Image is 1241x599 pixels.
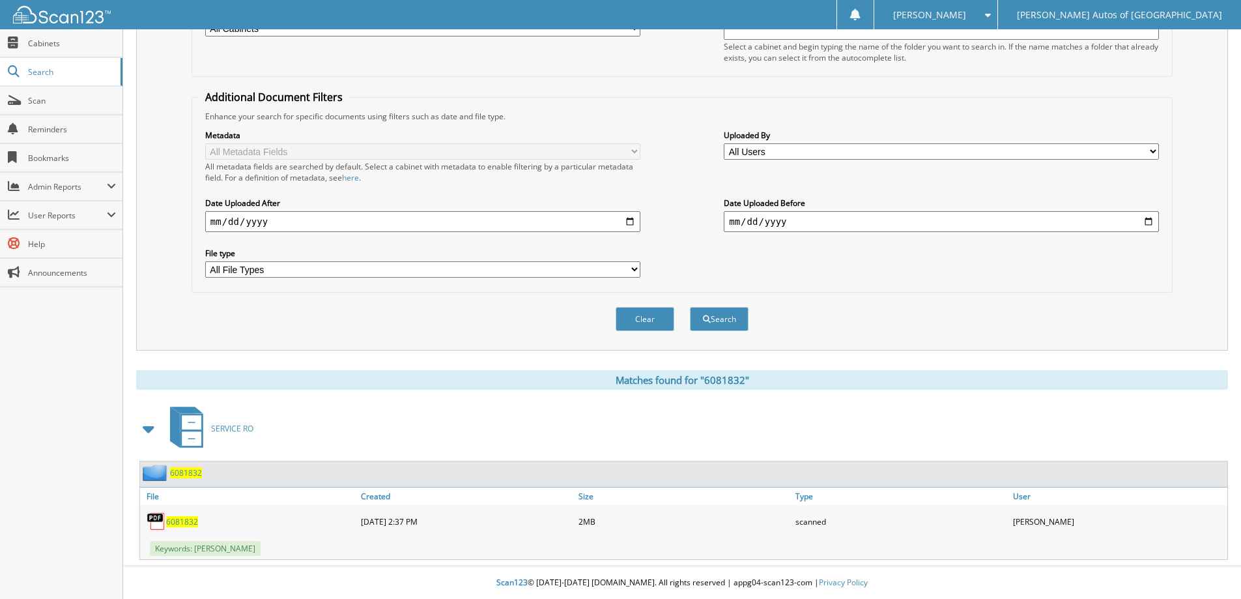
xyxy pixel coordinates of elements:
[123,567,1241,599] div: © [DATE]-[DATE] [DOMAIN_NAME]. All rights reserved | appg04-scan123-com |
[28,66,114,78] span: Search
[140,488,358,505] a: File
[205,211,640,232] input: start
[136,370,1228,390] div: Matches found for "6081832"
[28,239,116,250] span: Help
[819,577,868,588] a: Privacy Policy
[792,508,1010,534] div: scanned
[690,307,749,331] button: Search
[199,90,349,104] legend: Additional Document Filters
[28,181,107,192] span: Admin Reports
[170,467,202,478] a: 6081832
[358,488,575,505] a: Created
[28,210,107,221] span: User Reports
[205,197,640,209] label: Date Uploaded After
[616,307,674,331] button: Clear
[724,197,1159,209] label: Date Uploaded Before
[724,41,1159,63] div: Select a cabinet and begin typing the name of the folder you want to search in. If the name match...
[724,130,1159,141] label: Uploaded By
[205,130,640,141] label: Metadata
[1010,488,1227,505] a: User
[199,111,1165,122] div: Enhance your search for specific documents using filters such as date and file type.
[893,11,966,19] span: [PERSON_NAME]
[211,423,253,434] span: SERVICE RO
[28,153,116,164] span: Bookmarks
[28,267,116,278] span: Announcements
[205,161,640,183] div: All metadata fields are searched by default. Select a cabinet with metadata to enable filtering b...
[28,124,116,135] span: Reminders
[28,95,116,106] span: Scan
[342,172,359,183] a: here
[792,488,1010,505] a: Type
[205,248,640,259] label: File type
[724,211,1159,232] input: end
[28,38,116,49] span: Cabinets
[496,577,528,588] span: Scan123
[162,403,253,454] a: SERVICE RO
[575,508,793,534] div: 2MB
[575,488,793,505] a: Size
[1017,11,1222,19] span: [PERSON_NAME] Autos of [GEOGRAPHIC_DATA]
[166,516,198,527] a: 6081832
[147,512,166,531] img: PDF.png
[358,508,575,534] div: [DATE] 2:37 PM
[1176,536,1241,599] iframe: Chat Widget
[1010,508,1227,534] div: [PERSON_NAME]
[150,541,261,556] span: Keywords: [PERSON_NAME]
[13,6,111,23] img: scan123-logo-white.svg
[143,465,170,481] img: folder2.png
